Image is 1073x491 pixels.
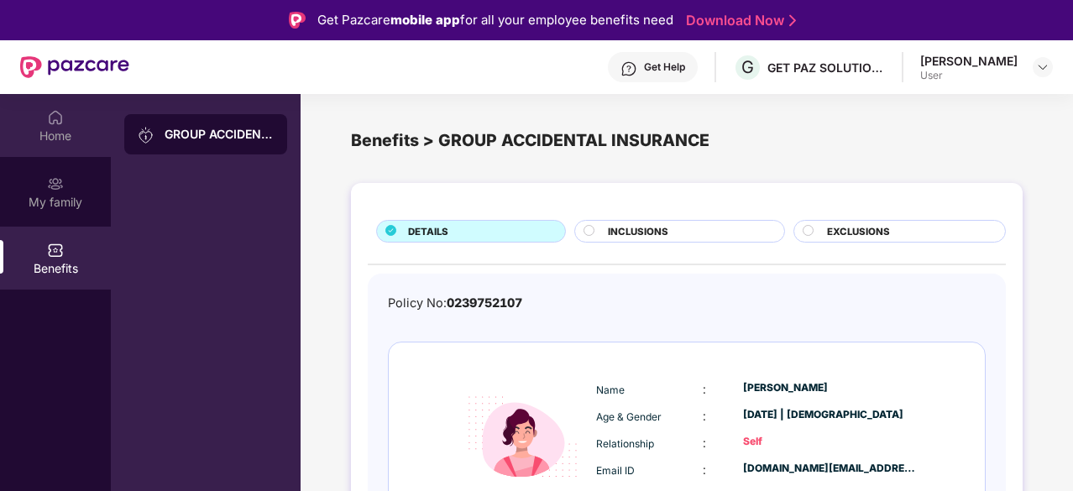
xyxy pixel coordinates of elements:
div: Get Help [644,60,685,74]
img: New Pazcare Logo [20,56,129,78]
img: Logo [289,12,306,29]
span: Relationship [596,437,654,450]
img: svg+xml;base64,PHN2ZyB3aWR0aD0iMjAiIGhlaWdodD0iMjAiIHZpZXdCb3g9IjAgMCAyMCAyMCIgZmlsbD0ibm9uZSIgeG... [47,175,64,192]
img: svg+xml;base64,PHN2ZyBpZD0iSGVscC0zMngzMiIgeG1sbnM9Imh0dHA6Ly93d3cudzMub3JnLzIwMDAvc3ZnIiB3aWR0aD... [620,60,637,77]
div: [PERSON_NAME] [920,53,1018,69]
img: Stroke [789,12,796,29]
span: 0239752107 [447,295,522,310]
span: DETAILS [408,224,448,239]
div: [DATE] | [DEMOGRAPHIC_DATA] [743,407,916,423]
div: User [920,69,1018,82]
span: : [703,436,706,450]
span: EXCLUSIONS [827,224,890,239]
div: Self [743,434,916,450]
img: svg+xml;base64,PHN2ZyBpZD0iSG9tZSIgeG1sbnM9Imh0dHA6Ly93d3cudzMub3JnLzIwMDAvc3ZnIiB3aWR0aD0iMjAiIG... [47,109,64,126]
span: Name [596,384,625,396]
img: svg+xml;base64,PHN2ZyB3aWR0aD0iMjAiIGhlaWdodD0iMjAiIHZpZXdCb3g9IjAgMCAyMCAyMCIgZmlsbD0ibm9uZSIgeG... [138,127,154,144]
span: Age & Gender [596,410,662,423]
a: Download Now [686,12,791,29]
div: GROUP ACCIDENTAL INSURANCE [165,126,274,143]
strong: mobile app [390,12,460,28]
span: : [703,382,706,396]
div: Policy No: [388,294,522,313]
img: svg+xml;base64,PHN2ZyBpZD0iRHJvcGRvd24tMzJ4MzIiIHhtbG5zPSJodHRwOi8vd3d3LnczLm9yZy8yMDAwL3N2ZyIgd2... [1036,60,1049,74]
div: Get Pazcare for all your employee benefits need [317,10,673,30]
div: GET PAZ SOLUTIONS PRIVATE LIMTED [767,60,885,76]
span: Email ID [596,464,635,477]
div: [PERSON_NAME] [743,380,916,396]
span: : [703,462,706,477]
div: Benefits > GROUP ACCIDENTAL INSURANCE [351,128,1023,154]
div: [DOMAIN_NAME][EMAIL_ADDRESS][DOMAIN_NAME] [743,461,916,477]
img: svg+xml;base64,PHN2ZyBpZD0iQmVuZWZpdHMiIHhtbG5zPSJodHRwOi8vd3d3LnczLm9yZy8yMDAwL3N2ZyIgd2lkdGg9Ij... [47,242,64,259]
span: G [741,57,754,77]
span: INCLUSIONS [608,224,668,239]
span: : [703,409,706,423]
